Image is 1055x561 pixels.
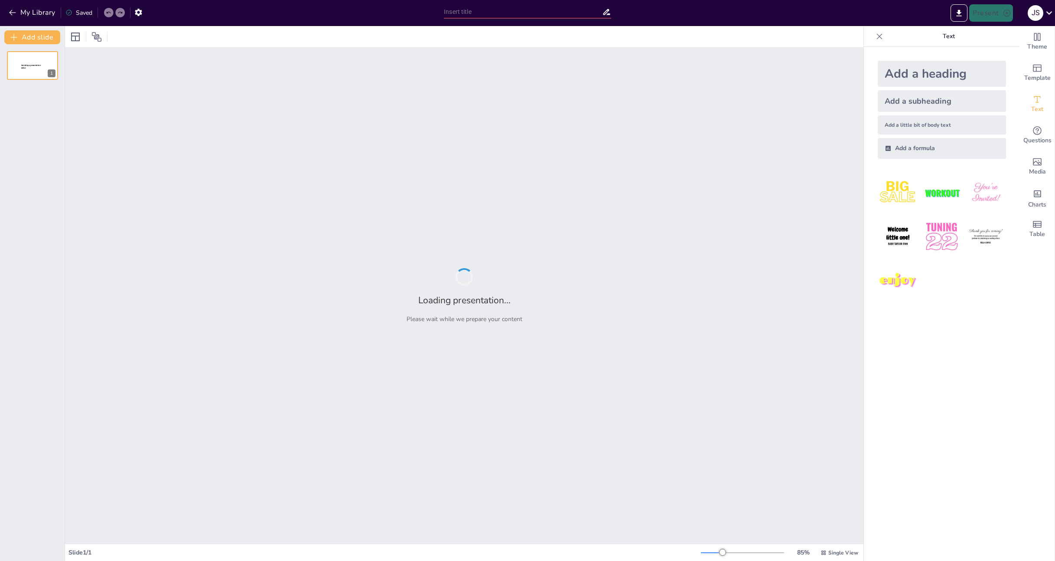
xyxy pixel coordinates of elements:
input: Insert title [444,6,602,18]
div: Add a subheading [878,90,1006,112]
img: 5.jpeg [921,217,962,257]
div: Add text boxes [1020,89,1055,120]
div: Add a table [1020,213,1055,245]
img: 2.jpeg [921,173,962,213]
button: J S [1028,4,1043,22]
div: Add ready made slides [1020,57,1055,89]
div: Layout [68,30,82,44]
div: Add a little bit of body text [878,115,1006,135]
div: J S [1028,5,1043,21]
img: 6.jpeg [966,217,1006,257]
span: Text [1031,105,1043,114]
div: Add images, graphics, shapes or video [1020,151,1055,182]
span: Position [91,32,102,42]
div: Add a formula [878,138,1006,159]
span: Charts [1028,200,1046,210]
p: Please wait while we prepare your content [407,315,522,323]
button: Add slide [4,30,60,44]
button: My Library [7,6,59,20]
span: Single View [828,549,858,556]
div: Get real-time input from your audience [1020,120,1055,151]
h2: Loading presentation... [418,294,511,306]
img: 3.jpeg [966,173,1006,213]
div: Saved [65,9,92,17]
button: Export to PowerPoint [951,4,967,22]
div: Add charts and graphs [1020,182,1055,213]
span: Theme [1027,42,1047,52]
img: 7.jpeg [878,261,918,301]
button: Present [969,4,1013,22]
div: Change the overall theme [1020,26,1055,57]
img: 1.jpeg [878,173,918,213]
img: 4.jpeg [878,217,918,257]
div: Slide 1 / 1 [68,548,701,557]
div: 1 [48,69,55,77]
p: Text [886,26,1011,47]
span: Questions [1023,136,1052,145]
div: 1 [7,51,58,80]
div: 85 % [793,548,814,557]
span: Template [1024,73,1051,83]
span: Table [1029,230,1045,239]
div: Add a heading [878,61,1006,87]
span: Media [1029,167,1046,177]
span: Sendsteps presentation editor [21,64,41,69]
